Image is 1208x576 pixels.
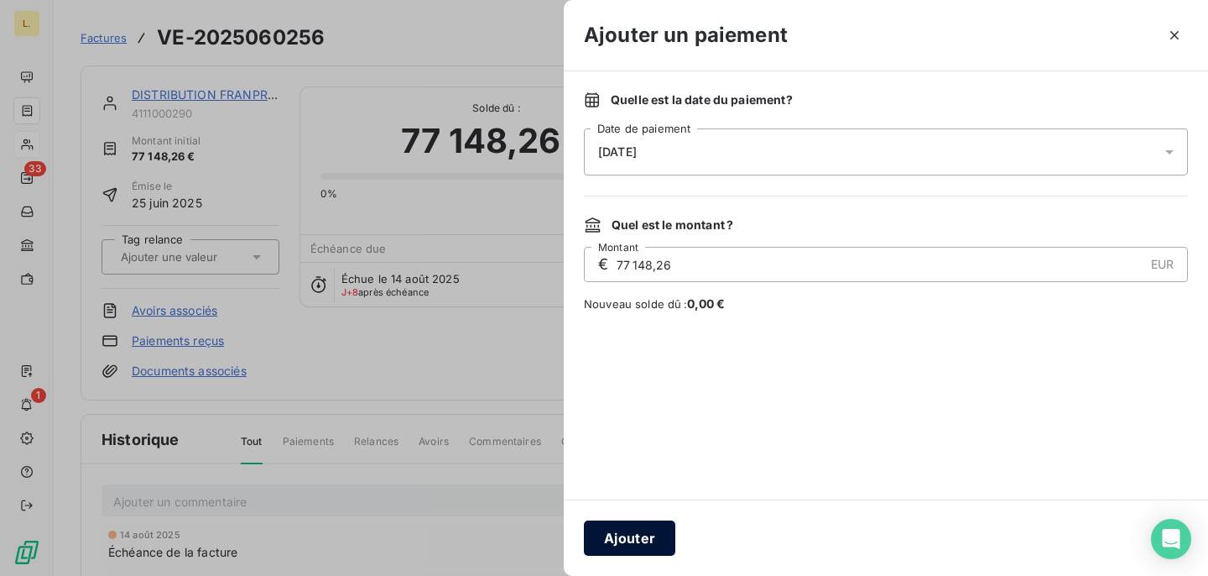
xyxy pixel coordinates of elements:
span: [DATE] [598,145,637,159]
button: Ajouter [584,521,675,556]
div: Open Intercom Messenger [1151,519,1191,559]
span: Quel est le montant ? [612,217,733,233]
span: Quelle est la date du paiement ? [611,92,793,108]
span: 0,00 € [687,296,726,311]
h3: Ajouter un paiement [584,20,788,50]
span: Nouveau solde dû : [584,296,1188,312]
